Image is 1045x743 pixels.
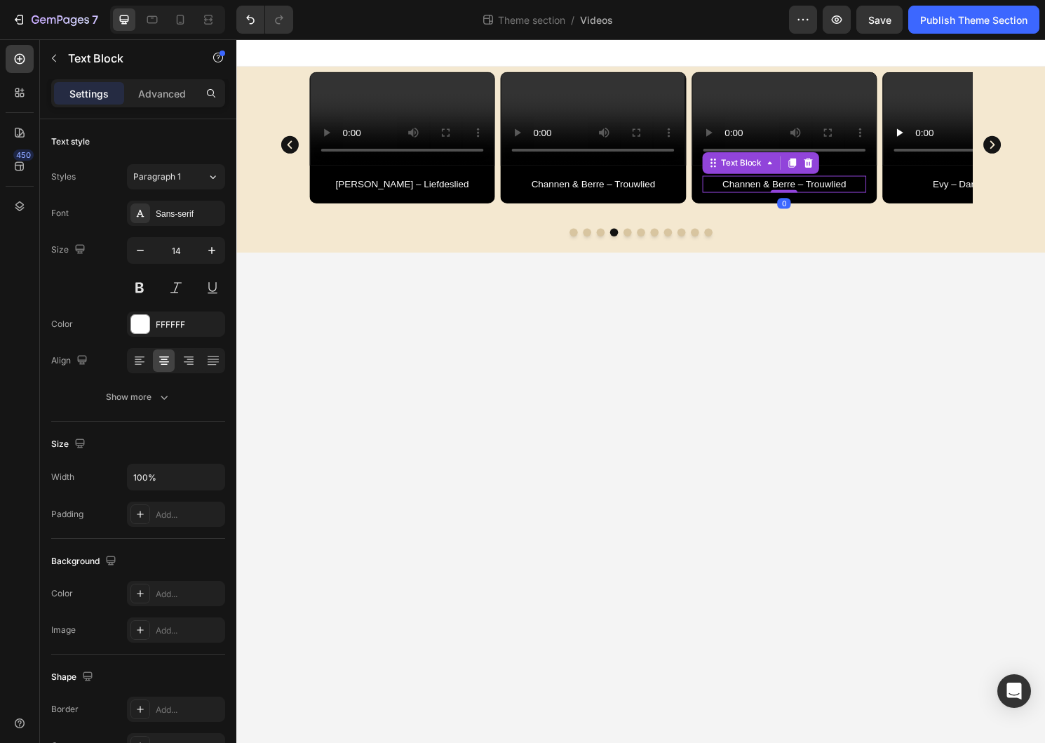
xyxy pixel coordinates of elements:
[487,196,495,205] button: Dot
[156,624,222,637] div: Add...
[236,39,1045,743] iframe: Design area
[51,471,74,483] div: Width
[495,13,568,27] span: Theme section
[156,509,222,521] div: Add...
[138,86,186,101] p: Advanced
[156,319,222,331] div: FFFFFF
[287,143,454,158] p: Channen & Berre – Trouwlied
[445,196,453,205] button: Dot
[473,196,481,205] button: Dot
[127,164,225,189] button: Paragraph 1
[685,143,852,158] p: Evy – Dankbaarheid
[51,384,225,410] button: Show more
[360,196,369,205] button: Dot
[417,196,425,205] button: Dot
[51,135,90,148] div: Text style
[375,196,383,205] button: Dot
[908,6,1039,34] button: Publish Theme Section
[156,704,222,716] div: Add...
[775,98,797,121] button: Carousel Next Arrow
[51,352,90,370] div: Align
[563,165,577,176] div: 0
[571,13,574,27] span: /
[580,13,613,27] span: Videos
[459,196,467,205] button: Dot
[673,34,864,130] video: Video
[51,668,96,687] div: Shape
[6,6,104,34] button: 7
[51,318,73,330] div: Color
[51,508,83,521] div: Padding
[68,50,187,67] p: Text Block
[51,435,88,454] div: Size
[51,552,119,571] div: Background
[997,674,1031,708] div: Open Intercom Messenger
[69,86,109,101] p: Settings
[92,11,98,28] p: 7
[403,196,411,205] button: Dot
[389,196,397,205] button: Dot
[501,122,549,135] div: Text Block
[13,149,34,161] div: 450
[128,464,224,490] input: Auto
[474,34,666,130] video: Video
[868,14,891,26] span: Save
[51,703,79,716] div: Border
[51,241,88,260] div: Size
[856,6,903,34] button: Save
[51,170,76,183] div: Styles
[133,170,181,183] span: Paragraph 1
[431,196,439,205] button: Dot
[106,390,171,404] div: Show more
[156,208,222,220] div: Sans-serif
[346,196,355,205] button: Dot
[236,6,293,34] div: Undo/Redo
[51,624,76,636] div: Image
[51,207,69,220] div: Font
[51,587,73,600] div: Color
[920,13,1027,27] div: Publish Theme Section
[486,143,654,158] p: Channen & Berre – Trouwlied
[156,588,222,601] div: Add...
